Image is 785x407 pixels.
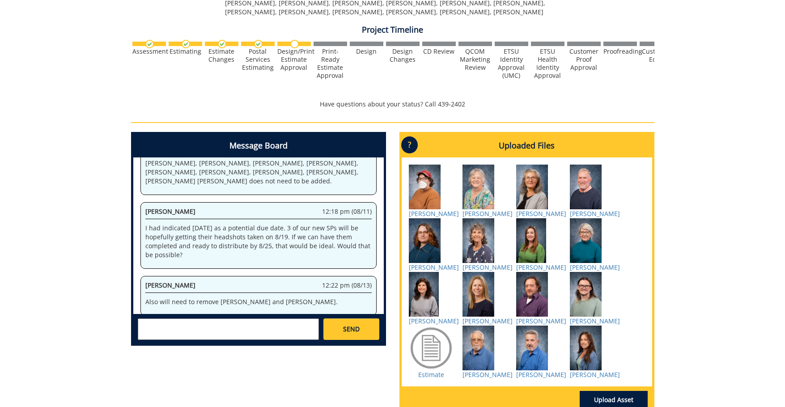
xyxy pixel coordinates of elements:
p: ? [401,136,418,153]
a: [PERSON_NAME] [409,317,459,325]
h4: Project Timeline [131,25,654,34]
span: 12:18 pm (08/11) [322,207,372,216]
img: checkmark [218,40,226,48]
textarea: messageToSend [138,318,319,340]
div: Estimate Changes [205,47,238,64]
a: [PERSON_NAME] [570,209,620,218]
img: checkmark [254,40,263,48]
div: Estimating [169,47,202,55]
a: [PERSON_NAME] [463,317,513,325]
a: [PERSON_NAME] [463,370,513,379]
div: Proofreading [603,47,637,55]
div: Design [350,47,383,55]
a: [PERSON_NAME] [516,370,566,379]
div: Print-Ready Estimate Approval [314,47,347,80]
img: checkmark [182,40,190,48]
a: [PERSON_NAME] [570,370,620,379]
div: CD Review [422,47,456,55]
a: [PERSON_NAME] [409,209,459,218]
p: I had indicated [DATE] as a potential due date. 3 of our new SPs will be hopefully getting their ... [145,224,372,259]
a: [PERSON_NAME] [463,263,513,271]
a: [PERSON_NAME] [516,263,566,271]
div: Postal Services Estimating [241,47,275,72]
p: Also will need to remove [PERSON_NAME] and [PERSON_NAME]. [145,297,372,306]
span: 12:22 pm (08/13) [322,281,372,290]
a: [PERSON_NAME] [409,263,459,271]
div: Design Changes [386,47,420,64]
h4: Message Board [133,134,384,157]
div: ETSU Identity Approval (UMC) [495,47,528,80]
span: [PERSON_NAME] [145,207,195,216]
a: [PERSON_NAME] [570,317,620,325]
div: Customer Proof Approval [567,47,601,72]
div: Customer Edits [640,47,673,64]
span: [PERSON_NAME] [145,281,195,289]
div: Assessment [132,47,166,55]
img: no [290,40,299,48]
h4: Uploaded Files [402,134,652,157]
a: [PERSON_NAME] [516,209,566,218]
div: QCOM Marketing Review [458,47,492,72]
a: [PERSON_NAME] [570,263,620,271]
div: ETSU Health Identity Approval [531,47,564,80]
span: SEND [343,325,360,334]
a: SEND [323,318,379,340]
div: Design/Print Estimate Approval [277,47,311,72]
img: checkmark [145,40,154,48]
a: Estimate [418,370,444,379]
a: [PERSON_NAME] [463,209,513,218]
p: Have questions about your status? Call 439-2402 [131,100,654,109]
a: [PERSON_NAME] [516,317,566,325]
